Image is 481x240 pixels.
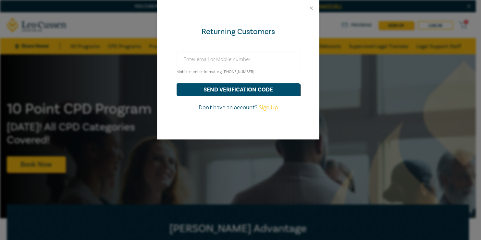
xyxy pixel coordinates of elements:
div: Returning Customers [177,27,300,37]
a: Sign Up [259,104,278,111]
small: Mobile number format e.g [PHONE_NUMBER] [177,69,254,74]
button: Close [308,5,314,11]
p: Don't have an account? [177,103,300,112]
button: send verification code [177,83,300,96]
input: Enter email or Mobile number [177,52,300,67]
